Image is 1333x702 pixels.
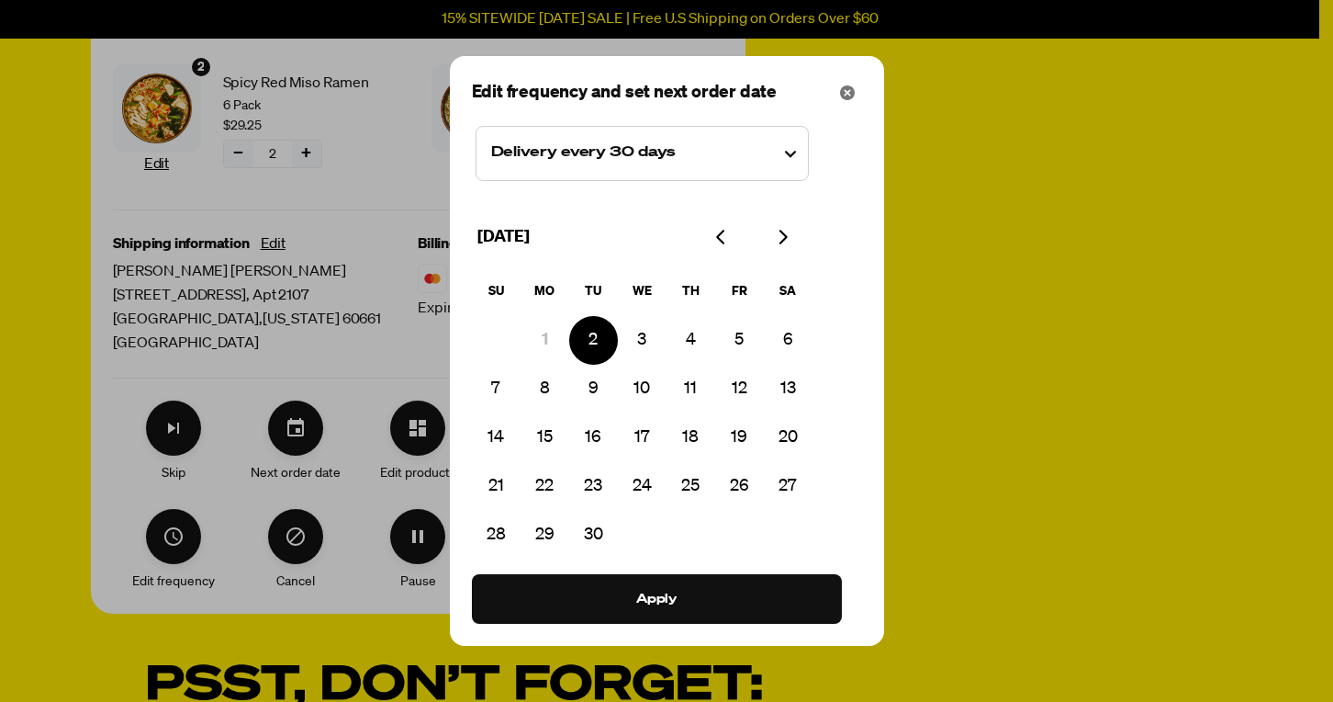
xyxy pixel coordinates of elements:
button: Go to previous month [691,207,752,267]
span: Edit frequency and set next order date [472,80,777,106]
button: 1 [521,316,569,365]
button: 27 [764,462,812,511]
button: 29 [521,511,569,560]
button: 9 [569,365,618,413]
button: 8 [521,365,569,413]
button: 5 [715,316,764,365]
button: Apply [472,574,842,624]
button: 26 [715,462,764,511]
button: 15 [521,413,569,462]
button: 24 [618,462,666,511]
button: 13 [764,365,812,413]
th: Thursday [666,267,715,316]
th: Sunday [472,267,521,316]
button: Go to next month [752,207,812,267]
button: 6 [764,316,812,365]
th: Tuesday [569,267,618,316]
div: [DATE] [472,222,536,253]
button: 22 [521,462,569,511]
button: 2 [569,316,618,365]
span: Apply [636,589,678,609]
button: 25 [666,462,715,511]
button: 10 [618,365,666,413]
button: 23 [569,462,618,511]
button: 7 [472,365,521,413]
button: 30 [569,511,618,560]
button: 16 [569,413,618,462]
button: 3 [618,316,666,365]
th: Monday [521,267,569,316]
button: 21 [472,462,521,511]
button: 17 [618,413,666,462]
button: 14 [472,413,521,462]
button: 4 [666,316,715,365]
button: 19 [715,413,764,462]
button: 28 [472,511,521,560]
button: 20 [764,413,812,462]
button: 11 [666,365,715,413]
button: 12 [715,365,764,413]
th: Saturday [764,267,812,316]
button: Close [833,78,862,108]
th: Wednesday [618,267,666,316]
th: Friday [715,267,764,316]
button: 18 [666,413,715,462]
